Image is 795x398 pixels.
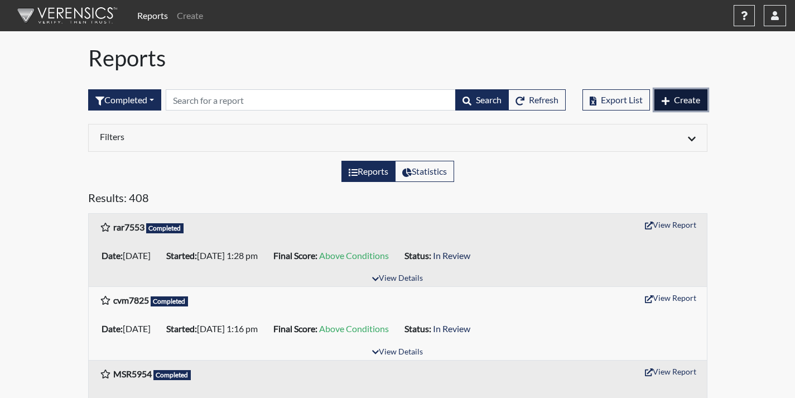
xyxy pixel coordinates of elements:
h5: Results: 408 [88,191,707,209]
b: MSR5954 [113,368,152,379]
span: Search [476,94,502,105]
span: Completed [151,296,189,306]
div: Click to expand/collapse filters [91,131,704,145]
b: Started: [166,250,197,261]
button: View Report [640,216,701,233]
span: In Review [433,323,470,334]
b: Started: [166,323,197,334]
button: View Details [367,271,428,286]
b: Date: [102,323,123,334]
b: Final Score: [273,250,317,261]
label: View statistics about completed interviews [395,161,454,182]
input: Search by Registration ID, Interview Number, or Investigation Name. [166,89,456,111]
b: Status: [404,250,431,261]
b: cvm7825 [113,295,149,305]
button: Refresh [508,89,566,111]
button: Completed [88,89,161,111]
span: Export List [601,94,643,105]
span: In Review [433,250,470,261]
a: Reports [133,4,172,27]
button: Export List [582,89,650,111]
span: Above Conditions [319,250,389,261]
b: Final Score: [273,323,317,334]
label: View the list of reports [341,161,396,182]
button: View Details [367,345,428,360]
div: Filter by interview status [88,89,161,111]
button: View Report [640,363,701,380]
li: [DATE] 1:16 pm [162,320,269,338]
b: Date: [102,250,123,261]
h1: Reports [88,45,707,71]
li: [DATE] [97,320,162,338]
span: Above Conditions [319,323,389,334]
span: Completed [153,370,191,380]
button: Create [654,89,707,111]
span: Completed [146,223,184,233]
span: Refresh [529,94,558,105]
a: Create [172,4,208,27]
li: [DATE] [97,247,162,265]
button: View Report [640,289,701,306]
b: Status: [404,323,431,334]
b: rar7553 [113,222,144,232]
h6: Filters [100,131,389,142]
li: [DATE] 1:28 pm [162,247,269,265]
button: Search [455,89,509,111]
span: Create [674,94,700,105]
